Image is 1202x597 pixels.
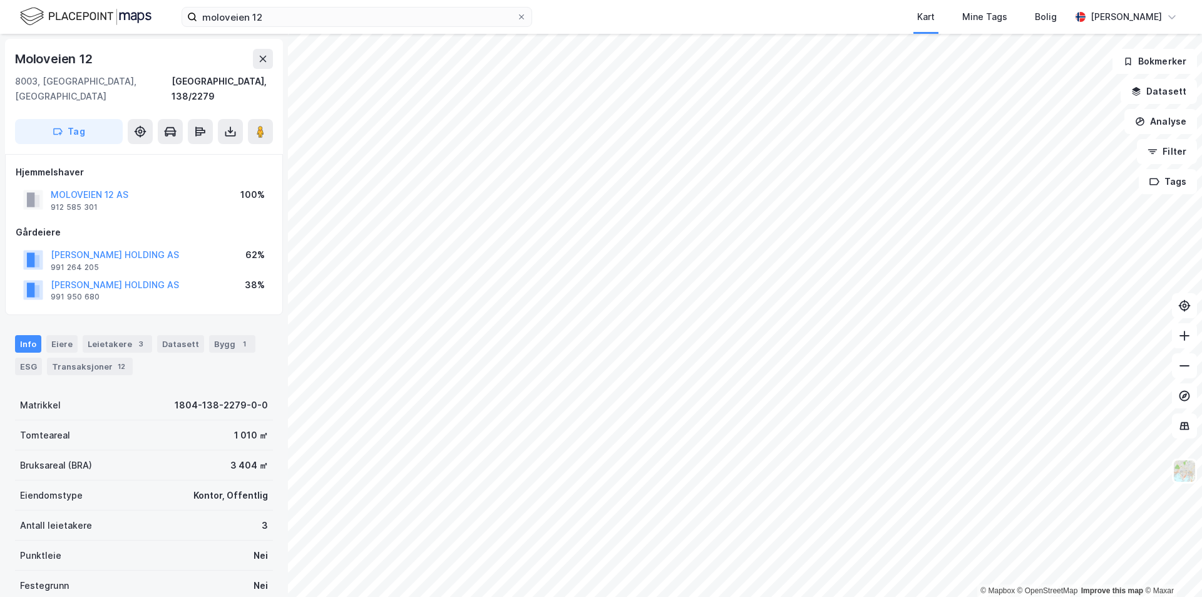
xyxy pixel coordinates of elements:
[157,335,204,353] div: Datasett
[1139,169,1197,194] button: Tags
[240,187,265,202] div: 100%
[172,74,273,104] div: [GEOGRAPHIC_DATA], 138/2279
[962,9,1007,24] div: Mine Tags
[20,578,69,593] div: Festegrunn
[1081,586,1143,595] a: Improve this map
[262,518,268,533] div: 3
[15,358,42,375] div: ESG
[15,49,95,69] div: Moloveien 12
[51,262,99,273] div: 991 264 205
[917,9,935,24] div: Kart
[51,292,100,302] div: 991 950 680
[980,586,1015,595] a: Mapbox
[193,488,268,503] div: Kontor, Offentlig
[46,335,78,353] div: Eiere
[20,518,92,533] div: Antall leietakere
[1035,9,1057,24] div: Bolig
[15,119,123,144] button: Tag
[1173,459,1196,483] img: Z
[1139,537,1202,597] iframe: Chat Widget
[47,358,133,375] div: Transaksjoner
[16,165,272,180] div: Hjemmelshaver
[175,398,268,413] div: 1804-138-2279-0-0
[1121,79,1197,104] button: Datasett
[20,488,83,503] div: Eiendomstype
[197,8,516,26] input: Søk på adresse, matrikkel, gårdeiere, leietakere eller personer
[20,458,92,473] div: Bruksareal (BRA)
[20,548,61,563] div: Punktleie
[20,6,152,28] img: logo.f888ab2527a4732fd821a326f86c7f29.svg
[51,202,98,212] div: 912 585 301
[15,335,41,353] div: Info
[1017,586,1078,595] a: OpenStreetMap
[245,247,265,262] div: 62%
[254,578,268,593] div: Nei
[1124,109,1197,134] button: Analyse
[16,225,272,240] div: Gårdeiere
[83,335,152,353] div: Leietakere
[135,338,147,350] div: 3
[254,548,268,563] div: Nei
[1112,49,1197,74] button: Bokmerker
[209,335,255,353] div: Bygg
[115,360,128,373] div: 12
[230,458,268,473] div: 3 404 ㎡
[238,338,250,350] div: 1
[20,398,61,413] div: Matrikkel
[234,428,268,443] div: 1 010 ㎡
[15,74,172,104] div: 8003, [GEOGRAPHIC_DATA], [GEOGRAPHIC_DATA]
[1091,9,1162,24] div: [PERSON_NAME]
[245,278,265,293] div: 38%
[1139,537,1202,597] div: Kontrollprogram for chat
[20,428,70,443] div: Tomteareal
[1137,139,1197,164] button: Filter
